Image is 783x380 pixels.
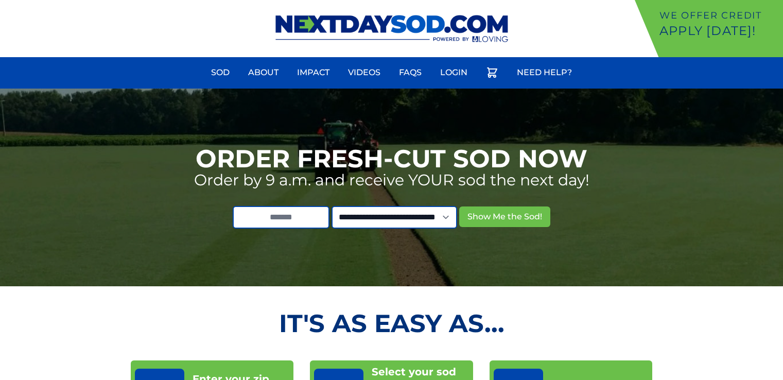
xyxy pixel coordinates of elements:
[342,60,387,85] a: Videos
[194,171,589,189] p: Order by 9 a.m. and receive YOUR sod the next day!
[459,206,550,227] button: Show Me the Sod!
[291,60,336,85] a: Impact
[659,23,779,39] p: Apply [DATE]!
[659,8,779,23] p: We offer Credit
[434,60,474,85] a: Login
[511,60,578,85] a: Need Help?
[242,60,285,85] a: About
[131,311,653,336] h2: It's as Easy As...
[205,60,236,85] a: Sod
[393,60,428,85] a: FAQs
[196,146,587,171] h1: Order Fresh-Cut Sod Now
